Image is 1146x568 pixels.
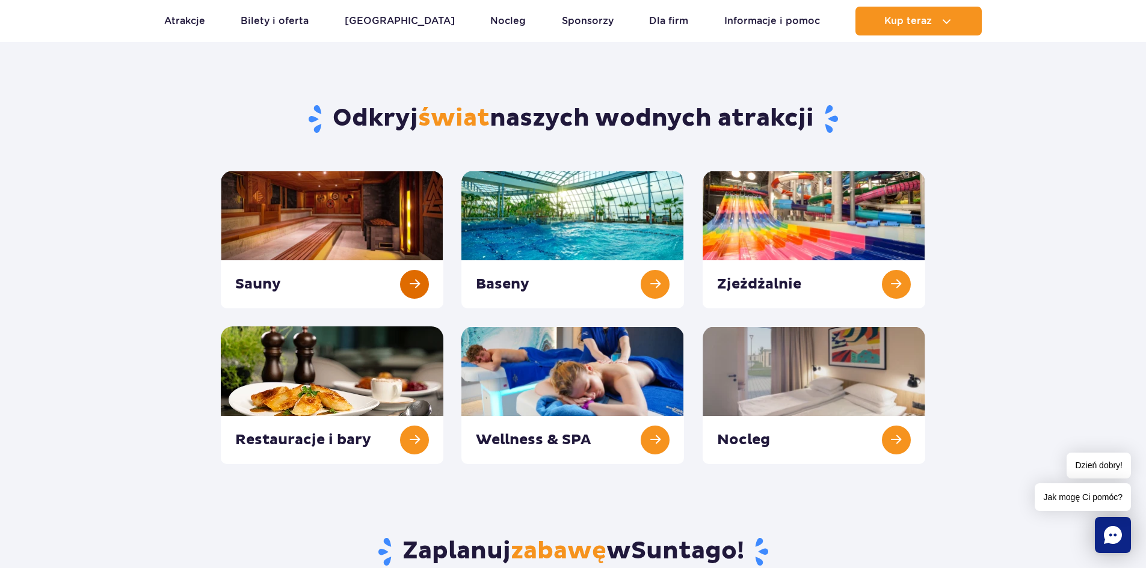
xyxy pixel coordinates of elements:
[1095,517,1131,553] div: Chat
[884,16,932,26] span: Kup teraz
[221,103,925,135] h1: Odkryj naszych wodnych atrakcji
[164,7,205,35] a: Atrakcje
[221,536,925,567] h3: Zaplanuj w !
[1067,453,1131,478] span: Dzień dobry!
[345,7,455,35] a: [GEOGRAPHIC_DATA]
[855,7,982,35] button: Kup teraz
[418,103,490,133] span: świat
[1035,483,1131,511] span: Jak mogę Ci pomóc?
[511,536,606,566] span: zabawę
[649,7,688,35] a: Dla firm
[490,7,526,35] a: Nocleg
[631,536,737,566] span: Suntago
[562,7,614,35] a: Sponsorzy
[724,7,820,35] a: Informacje i pomoc
[241,7,309,35] a: Bilety i oferta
